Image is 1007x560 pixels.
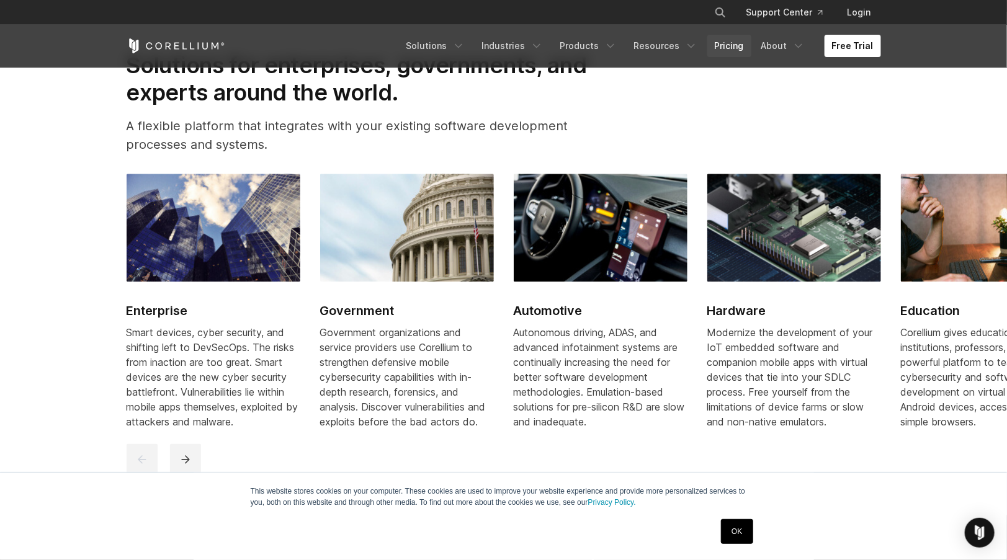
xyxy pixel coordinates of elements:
[320,301,494,320] h2: Government
[127,51,621,107] h2: Solutions for enterprises, governments, and experts around the world.
[514,174,687,282] img: Automotive
[825,35,881,57] a: Free Trial
[514,174,687,444] a: Automotive Automotive Autonomous driving, ADAS, and advanced infotainment systems are continually...
[320,174,494,444] a: Government Government Government organizations and service providers use Corellium to strengthen ...
[399,35,881,57] div: Navigation Menu
[707,174,881,444] a: Hardware Hardware Modernize the development of your IoT embedded software and companion mobile ap...
[514,325,687,429] div: Autonomous driving, ADAS, and advanced infotainment systems are continually increasing the need f...
[170,444,201,475] button: next
[127,301,300,320] h2: Enterprise
[838,1,881,24] a: Login
[127,117,621,154] p: A flexible platform that integrates with your existing software development processes and systems.
[754,35,812,57] a: About
[320,174,494,282] img: Government
[553,35,624,57] a: Products
[127,174,300,444] a: Enterprise Enterprise Smart devices, cyber security, and shifting left to DevSecOps. The risks fr...
[707,174,881,282] img: Hardware
[965,518,995,548] div: Open Intercom Messenger
[627,35,705,57] a: Resources
[709,1,732,24] button: Search
[127,444,158,475] button: previous
[514,301,687,320] h2: Automotive
[127,38,225,53] a: Corellium Home
[399,35,472,57] a: Solutions
[475,35,550,57] a: Industries
[251,486,757,508] p: This website stores cookies on your computer. These cookies are used to improve your website expe...
[707,35,751,57] a: Pricing
[320,325,494,429] div: Government organizations and service providers use Corellium to strengthen defensive mobile cyber...
[721,519,753,544] a: OK
[588,498,636,507] a: Privacy Policy.
[699,1,881,24] div: Navigation Menu
[127,174,300,282] img: Enterprise
[707,301,881,320] h2: Hardware
[736,1,833,24] a: Support Center
[127,325,300,429] div: Smart devices, cyber security, and shifting left to DevSecOps. The risks from inaction are too gr...
[707,326,873,428] span: Modernize the development of your IoT embedded software and companion mobile apps with virtual de...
